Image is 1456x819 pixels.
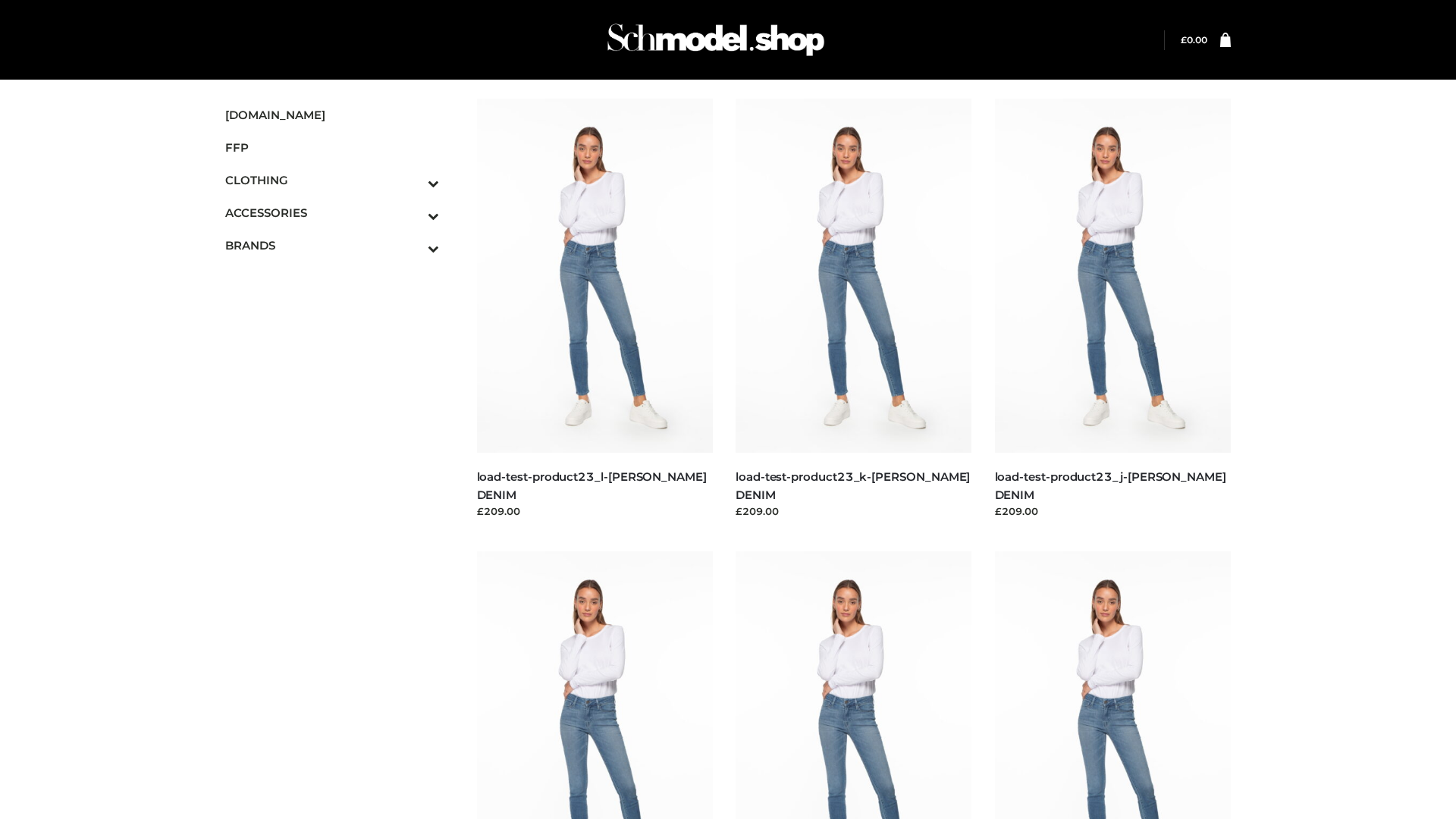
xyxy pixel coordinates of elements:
button: Toggle Submenu [386,164,439,196]
img: Schmodel Admin 964 [602,10,830,70]
a: [DOMAIN_NAME] [225,99,439,131]
span: ACCESSORIES [225,204,439,221]
div: £209.00 [736,504,972,519]
span: [DOMAIN_NAME] [225,106,439,124]
button: Toggle Submenu [386,196,439,229]
a: CLOTHINGToggle Submenu [225,164,439,196]
button: Toggle Submenu [386,229,439,262]
span: FFP [225,139,439,156]
div: £209.00 [477,504,714,519]
span: CLOTHING [225,171,439,189]
span: BRANDS [225,237,439,254]
a: ACCESSORIESToggle Submenu [225,196,439,229]
a: FFP [225,131,439,164]
a: load-test-product23_k-[PERSON_NAME] DENIM [736,469,970,501]
a: BRANDSToggle Submenu [225,229,439,262]
div: £209.00 [995,504,1232,519]
bdi: 0.00 [1181,34,1207,45]
span: £ [1181,34,1187,45]
a: load-test-product23_j-[PERSON_NAME] DENIM [995,469,1226,501]
a: load-test-product23_l-[PERSON_NAME] DENIM [477,469,707,501]
a: £0.00 [1181,34,1207,45]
